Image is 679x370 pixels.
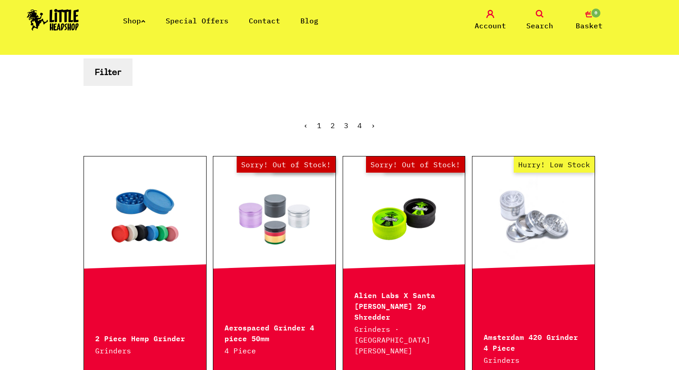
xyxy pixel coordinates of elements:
p: Grinders [484,355,583,366]
a: 0 Basket [567,10,612,31]
span: ‹ [304,121,308,130]
span: 1 [317,121,322,130]
span: Sorry! Out of Stock! [237,156,335,173]
a: 4 [357,121,362,130]
span: Basket [576,20,603,31]
a: Contact [249,16,280,25]
span: Account [475,20,506,31]
a: Special Offers [166,16,229,25]
p: Aerospaced Grinder 4 piece 50mm [225,321,324,343]
a: 2 [331,121,335,130]
a: Out of Stock Hurry! Low Stock Sorry! Out of Stock! [213,172,335,262]
a: Blog [300,16,318,25]
a: 3 [344,121,348,130]
p: Amsterdam 420 Grinder 4 Piece [484,331,583,352]
span: Search [526,20,553,31]
p: 4 Piece [225,345,324,356]
span: 0 [591,8,601,18]
a: Shop [123,16,145,25]
span: Hurry! Low Stock [514,156,595,173]
p: Grinders · [GEOGRAPHIC_DATA][PERSON_NAME] [354,324,454,356]
p: Alien Labs X Santa [PERSON_NAME] 2p Shredder [354,289,454,321]
button: Filter [84,58,132,86]
a: Hurry! Low Stock Sorry! Out of Stock! [343,172,465,262]
a: Next » [371,121,375,130]
img: Little Head Shop Logo [27,9,79,31]
span: Sorry! Out of Stock! [366,156,465,173]
a: Search [517,10,562,31]
p: Grinders [95,345,195,356]
li: « Previous [304,122,308,129]
p: 2 Piece Hemp Grinder [95,332,195,343]
a: Hurry! Low Stock [472,172,595,262]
